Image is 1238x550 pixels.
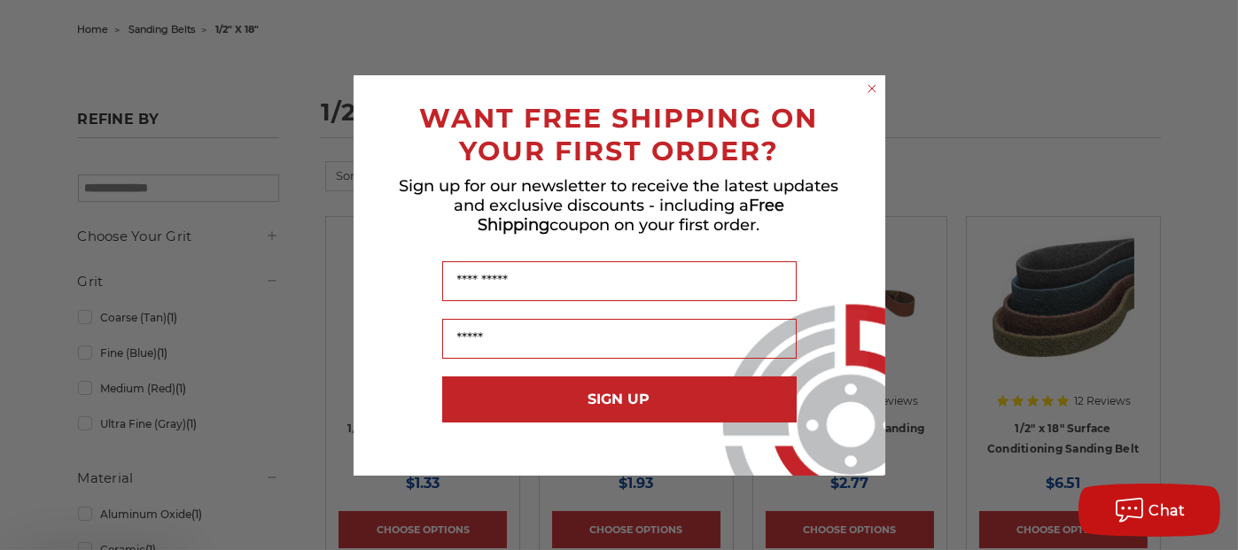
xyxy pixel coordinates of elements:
[863,80,881,97] button: Close dialog
[1149,502,1186,519] span: Chat
[1078,484,1220,537] button: Chat
[479,196,785,235] span: Free Shipping
[442,319,797,359] input: Email
[442,376,797,422] button: SIGN UP
[400,176,839,235] span: Sign up for our newsletter to receive the latest updates and exclusive discounts - including a co...
[420,102,819,167] span: WANT FREE SHIPPING ON YOUR FIRST ORDER?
